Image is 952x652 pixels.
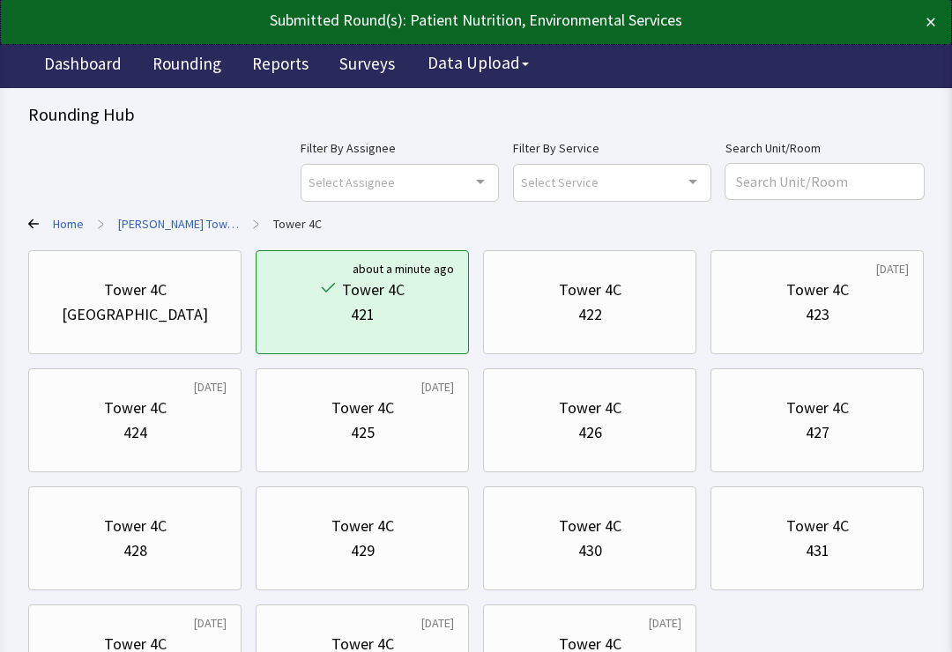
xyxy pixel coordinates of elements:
div: Tower 4C [104,396,167,420]
div: Tower 4C [331,514,394,538]
div: Tower 4C [104,514,167,538]
div: [DATE] [649,614,681,632]
a: Rounding [139,44,234,88]
div: Tower 4C [559,278,621,302]
span: > [98,206,104,241]
div: 425 [351,420,375,445]
div: Submitted Round(s): Patient Nutrition, Environmental Services [16,8,844,33]
div: 423 [806,302,829,327]
a: Surveys [326,44,408,88]
div: about a minute ago [353,260,454,278]
button: × [926,8,936,36]
div: Tower 4C [786,396,849,420]
div: [DATE] [421,614,454,632]
div: 424 [123,420,147,445]
div: [GEOGRAPHIC_DATA] [62,302,208,327]
div: Tower 4C [786,514,849,538]
div: 427 [806,420,829,445]
a: Reports [239,44,322,88]
div: [DATE] [421,378,454,396]
div: 421 [351,302,375,327]
span: > [253,206,259,241]
div: 422 [578,302,602,327]
a: Home [53,215,84,233]
div: Tower 4C [104,278,167,302]
div: Tower 4C [331,396,394,420]
div: [DATE] [194,378,227,396]
div: 429 [351,538,375,563]
button: Data Upload [417,47,539,79]
div: [DATE] [194,614,227,632]
div: 426 [578,420,602,445]
div: Tower 4C [342,278,405,302]
span: Select Assignee [309,172,395,192]
div: Tower 4C [559,396,621,420]
label: Search Unit/Room [725,137,924,159]
input: Search Unit/Room [725,164,924,199]
div: [DATE] [876,260,909,278]
div: 431 [806,538,829,563]
label: Filter By Assignee [301,137,499,159]
div: Tower 4C [559,514,621,538]
span: Select Service [521,172,599,192]
div: Tower 4C [786,278,849,302]
div: Rounding Hub [28,102,924,127]
label: Filter By Service [513,137,711,159]
a: Dashboard [31,44,135,88]
a: Tower 4C [273,215,322,233]
a: John Sealy Towers [118,215,239,233]
div: 428 [123,538,147,563]
div: 430 [578,538,602,563]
